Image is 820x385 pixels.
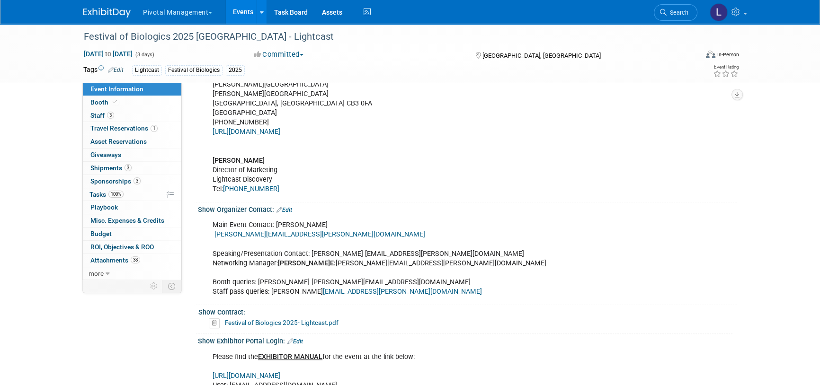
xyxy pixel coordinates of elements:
[83,8,131,17] img: ExhibitDay
[667,9,688,16] span: Search
[83,241,181,254] a: ROI, Objectives & ROO
[89,270,104,277] span: more
[213,157,265,165] b: [PERSON_NAME]
[83,50,133,58] span: [DATE] [DATE]
[226,65,245,75] div: 2025
[206,216,633,301] div: Main Event Contact: [PERSON_NAME] Speaking/Presentation Contact: [PERSON_NAME] [EMAIL_ADDRESS][PE...
[287,338,303,345] a: Edit
[706,51,715,58] img: Format-Inperson.png
[113,99,117,105] i: Booth reservation complete
[162,280,182,292] td: Toggle Event Tabs
[482,52,600,59] span: [GEOGRAPHIC_DATA], [GEOGRAPHIC_DATA]
[83,227,181,240] a: Budget
[83,254,181,267] a: Attachments38
[717,51,739,58] div: In-Person
[90,164,132,172] span: Shipments
[654,4,697,21] a: Search
[214,230,425,238] a: [PERSON_NAME][EMAIL_ADDRESS][PERSON_NAME][DOMAIN_NAME]
[90,203,118,211] span: Playbook
[278,259,330,267] b: [PERSON_NAME]
[90,151,121,158] span: Giveaways
[83,135,181,148] a: Asset Reservations
[90,124,158,132] span: Travel Reservations
[125,164,132,171] span: 3
[258,353,322,361] u: EXHIBITOR MANUAL
[251,50,307,60] button: Committed
[198,305,732,317] div: Show Contract:
[83,109,181,122] a: Staff3
[83,96,181,109] a: Booth
[134,52,154,58] span: (3 days)
[90,217,164,224] span: Misc. Expenses & Credits
[131,256,140,263] span: 38
[83,149,181,161] a: Giveaways
[206,66,633,199] div: [PERSON_NAME][GEOGRAPHIC_DATA] [PERSON_NAME][GEOGRAPHIC_DATA] [GEOGRAPHIC_DATA], [GEOGRAPHIC_DATA...
[151,125,158,132] span: 1
[213,128,280,136] a: [URL][DOMAIN_NAME]
[83,201,181,214] a: Playbook
[90,138,147,145] span: Asset Reservations
[213,372,280,380] a: [URL][DOMAIN_NAME]
[83,188,181,201] a: Tasks100%
[323,288,482,296] a: [EMAIL_ADDRESS][PERSON_NAME][DOMAIN_NAME]
[223,185,279,193] a: [PHONE_NUMBER]
[108,191,124,198] span: 100%
[209,320,223,326] a: Delete attachment?
[83,162,181,175] a: Shipments3
[330,259,336,267] b: E:
[198,202,737,215] div: Show Organizer Contact:
[710,3,728,21] img: Leslie Pelton
[89,191,124,198] span: Tasks
[83,214,181,227] a: Misc. Expenses & Credits
[90,112,114,119] span: Staff
[90,177,141,185] span: Sponsorships
[146,280,162,292] td: Personalize Event Tab Strip
[80,28,683,45] div: Festival of Biologics 2025 [GEOGRAPHIC_DATA] - Lightcast
[198,334,737,346] div: Show Exhibitor Portal Login:
[642,49,739,63] div: Event Format
[108,67,124,73] a: Edit
[83,175,181,188] a: Sponsorships3
[225,319,339,326] a: Festival of Biologics 2025- Lightcast.pdf
[83,122,181,135] a: Travel Reservations1
[276,207,292,213] a: Edit
[107,112,114,119] span: 3
[83,267,181,280] a: more
[90,85,143,93] span: Event Information
[134,177,141,184] span: 3
[104,50,113,58] span: to
[90,243,154,251] span: ROI, Objectives & ROO
[165,65,223,75] div: Festival of Biologics
[90,256,140,264] span: Attachments
[132,65,162,75] div: Lightcast
[713,65,739,70] div: Event Rating
[83,83,181,96] a: Event Information
[83,65,124,76] td: Tags
[90,98,119,106] span: Booth
[90,230,112,237] span: Budget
